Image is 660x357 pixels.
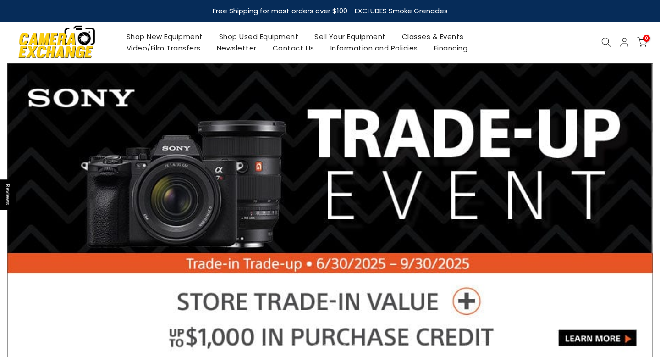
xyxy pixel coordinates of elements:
[307,31,394,42] a: Sell Your Equipment
[264,42,322,54] a: Contact Us
[322,42,426,54] a: Information and Policies
[352,344,357,349] li: Page dot 6
[118,31,211,42] a: Shop New Equipment
[211,31,307,42] a: Shop Used Equipment
[332,344,337,349] li: Page dot 4
[313,344,318,349] li: Page dot 2
[118,42,209,54] a: Video/Film Transfers
[303,344,308,349] li: Page dot 1
[394,31,472,42] a: Classes & Events
[426,42,476,54] a: Financing
[643,35,650,42] span: 0
[637,37,647,47] a: 0
[323,344,328,349] li: Page dot 3
[342,344,347,349] li: Page dot 5
[213,6,448,16] strong: Free Shipping for most orders over $100 - EXCLUDES Smoke Grenades
[209,42,264,54] a: Newsletter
